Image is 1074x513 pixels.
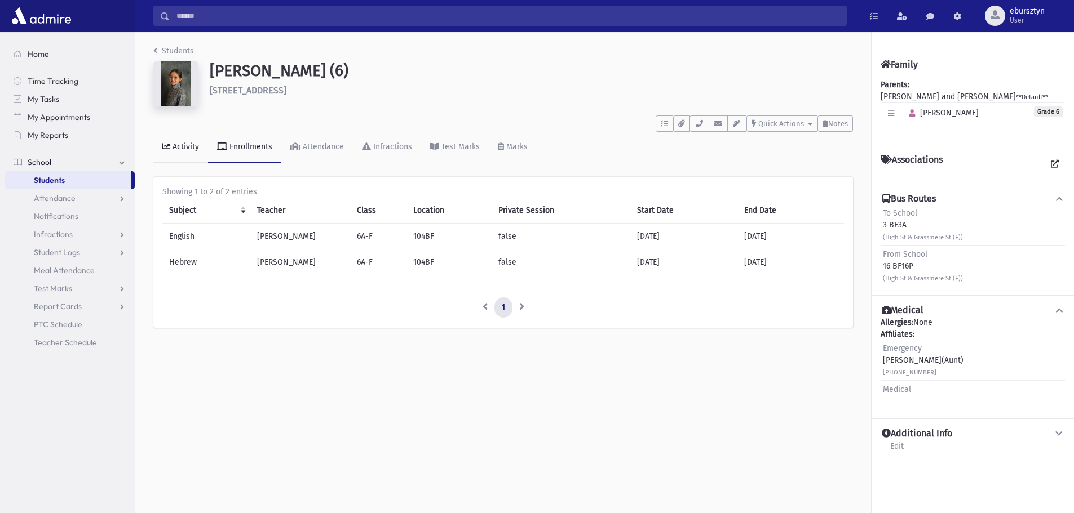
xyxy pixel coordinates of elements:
div: Enrollments [227,142,272,151]
div: Test Marks [439,142,480,151]
th: End Date [737,198,844,224]
div: 16 BF16P [883,248,963,284]
span: [PERSON_NAME] [904,108,979,118]
nav: breadcrumb [153,45,194,61]
span: Student Logs [34,247,80,257]
div: Marks [504,142,528,151]
b: Parents: [881,80,909,90]
span: My Appointments [28,112,90,122]
button: Quick Actions [746,115,817,132]
a: Enrollments [208,132,281,163]
small: [PHONE_NUMBER] [883,369,936,376]
td: 104BF [406,224,492,249]
small: (High St & Grassmere St (E)) [883,234,963,241]
td: 104BF [406,249,492,275]
th: Class [350,198,406,224]
td: 6A-F [350,224,406,249]
span: Medical [883,385,911,394]
button: Additional Info [881,428,1065,440]
a: Edit [890,440,904,460]
h4: Associations [881,154,943,175]
th: Location [406,198,492,224]
td: false [492,249,631,275]
div: [PERSON_NAME] and [PERSON_NAME] [881,79,1065,136]
span: Grade 6 [1034,106,1063,117]
span: Quick Actions [758,119,804,128]
span: Attendance [34,193,76,203]
div: None [881,316,1065,409]
button: Medical [881,305,1065,316]
a: Attendance [5,189,135,207]
div: Showing 1 to 2 of 2 entries [162,186,844,198]
a: Activity [153,132,208,163]
td: [DATE] [630,249,737,275]
a: Infractions [5,225,135,243]
div: Attendance [300,142,344,151]
a: Students [5,171,131,189]
a: Report Cards [5,297,135,315]
a: View all Associations [1045,154,1065,175]
td: false [492,224,631,249]
td: Hebrew [162,249,250,275]
span: Students [34,175,65,185]
a: 1 [494,297,512,318]
th: Teacher [250,198,350,224]
h4: Medical [882,305,923,316]
span: My Reports [28,130,68,140]
span: User [1010,16,1045,25]
span: My Tasks [28,94,59,104]
a: Marks [489,132,537,163]
div: [PERSON_NAME](Aunt) [883,342,963,378]
span: Emergency [883,344,922,353]
a: My Reports [5,126,135,144]
a: Meal Attendance [5,261,135,279]
th: Start Date [630,198,737,224]
a: Test Marks [421,132,489,163]
span: Meal Attendance [34,265,95,275]
b: Affiliates: [881,329,914,339]
a: Infractions [353,132,421,163]
h4: Bus Routes [882,193,936,205]
span: PTC Schedule [34,319,82,329]
a: Time Tracking [5,72,135,90]
span: Test Marks [34,283,72,293]
span: Home [28,49,49,59]
a: Notifications [5,207,135,225]
td: [PERSON_NAME] [250,224,350,249]
button: Notes [817,115,853,132]
h4: Additional Info [882,428,952,440]
a: PTC Schedule [5,315,135,333]
span: From School [883,249,927,259]
input: Search [170,6,846,26]
button: Bus Routes [881,193,1065,205]
a: Student Logs [5,243,135,261]
div: Activity [170,142,199,151]
a: Home [5,45,135,63]
a: Teacher Schedule [5,333,135,351]
a: My Tasks [5,90,135,108]
span: Time Tracking [28,76,78,86]
span: ebursztyn [1010,7,1045,16]
span: Notes [828,119,848,128]
h1: [PERSON_NAME] (6) [210,61,853,81]
td: English [162,224,250,249]
th: Subject [162,198,250,224]
a: Attendance [281,132,353,163]
a: Students [153,46,194,56]
span: To School [883,208,917,218]
small: (High St & Grassmere St (E)) [883,275,963,282]
b: Allergies: [881,318,913,327]
a: My Appointments [5,108,135,126]
a: Test Marks [5,279,135,297]
td: [DATE] [737,224,844,249]
div: 3 BF3A [883,207,963,243]
td: [DATE] [630,224,737,249]
span: Teacher Schedule [34,337,97,347]
td: [PERSON_NAME] [250,249,350,275]
span: Infractions [34,229,73,239]
span: Notifications [34,211,78,221]
td: 6A-F [350,249,406,275]
span: Report Cards [34,301,82,311]
h4: Family [881,59,918,70]
div: Infractions [371,142,412,151]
